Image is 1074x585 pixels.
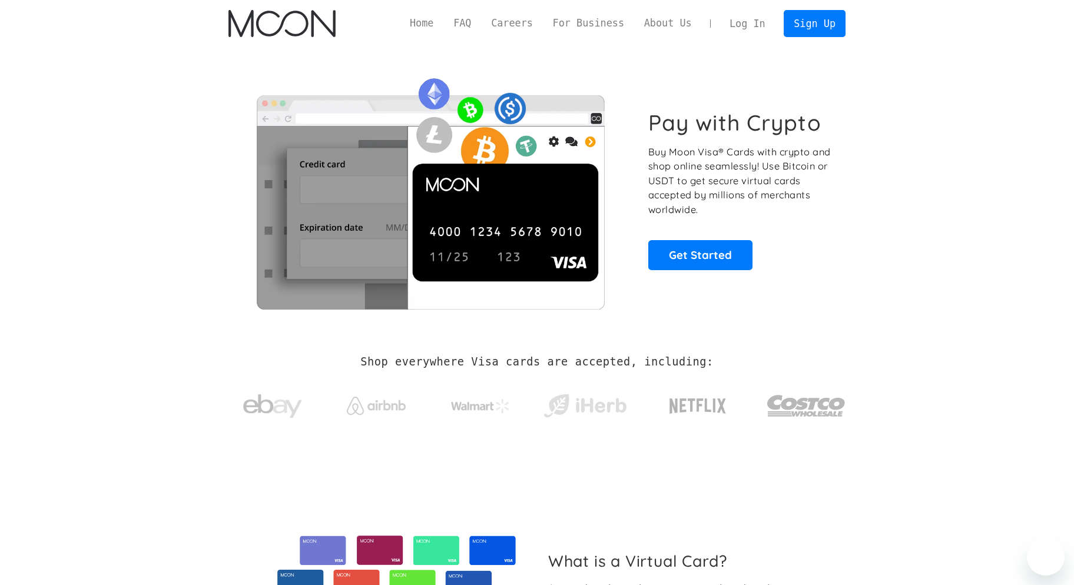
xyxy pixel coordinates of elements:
[648,109,821,136] h1: Pay with Crypto
[767,372,846,434] a: Costco
[360,355,713,368] h2: Shop everywhere Visa cards are accepted, including:
[400,16,443,31] a: Home
[333,385,420,421] a: Airbnb
[228,376,316,431] a: ebay
[228,10,335,37] img: Moon Logo
[228,70,632,309] img: Moon Cards let you spend your crypto anywhere Visa is accepted.
[548,551,836,570] h2: What is a Virtual Card?
[443,16,481,31] a: FAQ
[347,397,406,415] img: Airbnb
[437,387,525,419] a: Walmart
[668,391,727,421] img: Netflix
[648,240,753,270] a: Get Started
[243,388,302,425] img: ebay
[784,10,845,36] a: Sign Up
[645,380,751,427] a: Netflix
[767,384,846,428] img: Costco
[720,11,775,36] a: Log In
[541,379,629,427] a: iHerb
[634,16,702,31] a: About Us
[648,145,833,217] p: Buy Moon Visa® Cards with crypto and shop online seamlessly! Use Bitcoin or USDT to get secure vi...
[451,399,510,413] img: Walmart
[541,391,629,421] img: iHerb
[228,10,335,37] a: home
[481,16,542,31] a: Careers
[1027,538,1065,576] iframe: Кнопка запуска окна обмена сообщениями
[543,16,634,31] a: For Business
